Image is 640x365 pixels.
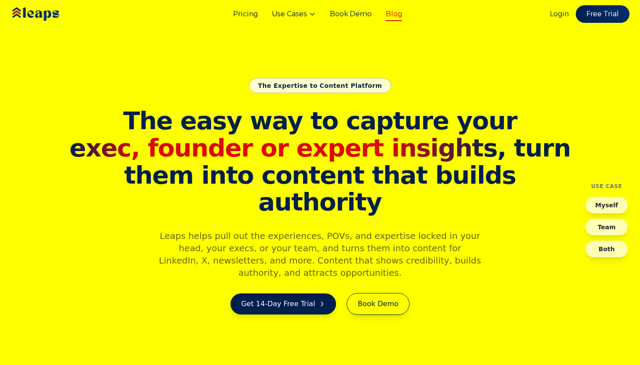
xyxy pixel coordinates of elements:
a: Blog [386,9,402,19]
p: Leaps helps pull out the experiences, POVs, and expertise locked in your head, your execs, or you... [151,230,489,279]
a: Free Trial [576,5,629,23]
button: Myself [585,197,628,213]
span: exec, founder or expert insights [69,134,497,162]
span: The easy way to capture your [123,106,517,135]
span: them into content that builds authority [67,162,574,216]
button: Use Cases [272,9,316,19]
a: Book Demo [347,293,409,315]
a: Login [550,9,569,19]
img: Leaps Logo [11,1,85,27]
a: Book Demo [330,9,372,19]
span: , turn [67,134,574,162]
a: Pricing [233,9,258,19]
button: Both [585,241,628,257]
button: Team [585,219,628,235]
div: The Expertise to Content Platform [249,78,391,93]
h4: Use Case [591,183,622,190]
a: Get 14-Day Free Trial [230,293,336,314]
